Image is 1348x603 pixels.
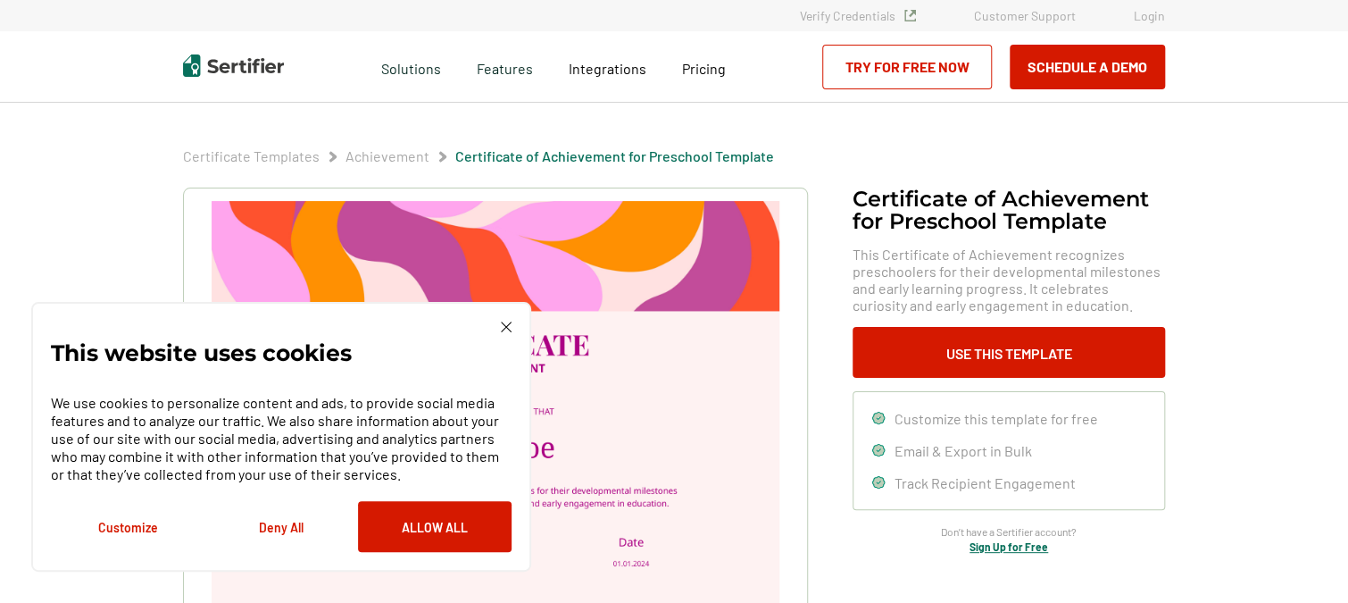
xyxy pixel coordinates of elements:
span: Certificate Templates [183,147,320,165]
button: Allow All [358,501,512,552]
p: This website uses cookies [51,344,352,362]
a: Try for Free Now [822,45,992,89]
a: Certificate of Achievement for Preschool Template [455,147,774,164]
iframe: Chat Widget [1259,517,1348,603]
a: Integrations [569,55,646,78]
img: Sertifier | Digital Credentialing Platform [183,54,284,77]
span: Solutions [381,55,441,78]
img: Certificate of Achievement for Preschool Template [212,201,779,603]
a: Achievement [345,147,429,164]
a: Verify Credentials [800,8,916,23]
span: Email & Export in Bulk [895,442,1032,459]
button: Use This Template [853,327,1165,378]
a: Sign Up for Free [969,540,1048,553]
h1: Certificate of Achievement for Preschool Template [853,188,1165,232]
button: Deny All [204,501,358,552]
span: Don’t have a Sertifier account? [941,523,1077,540]
a: Pricing [682,55,726,78]
span: Pricing [682,60,726,77]
span: Customize this template for free [895,410,1098,427]
span: Achievement [345,147,429,165]
span: Integrations [569,60,646,77]
span: This Certificate of Achievement recognizes preschoolers for their developmental milestones and ea... [853,246,1165,314]
a: Login [1134,8,1165,23]
button: Customize [51,501,204,552]
img: Verified [904,10,916,21]
span: Features [477,55,533,78]
p: We use cookies to personalize content and ads, to provide social media features and to analyze ou... [51,394,512,483]
button: Schedule a Demo [1010,45,1165,89]
a: Certificate Templates [183,147,320,164]
div: Breadcrumb [183,147,774,165]
a: Customer Support [974,8,1076,23]
span: Certificate of Achievement for Preschool Template [455,147,774,165]
img: Cookie Popup Close [501,322,512,332]
span: Track Recipient Engagement [895,474,1076,491]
